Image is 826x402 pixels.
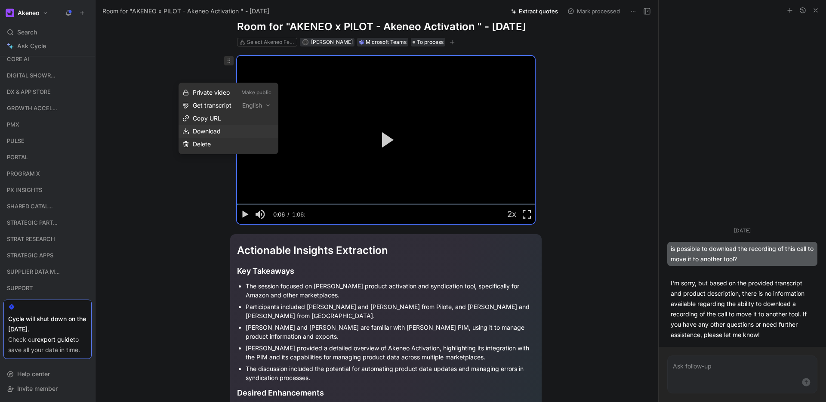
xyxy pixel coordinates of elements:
span: Copy URL [193,114,221,122]
button: English [238,99,274,111]
button: Make public [238,87,274,98]
span: English [242,100,264,111]
span: Download [193,127,221,135]
div: Get transcript [193,99,274,111]
div: Private video [193,87,274,98]
span: Delete [193,140,211,148]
